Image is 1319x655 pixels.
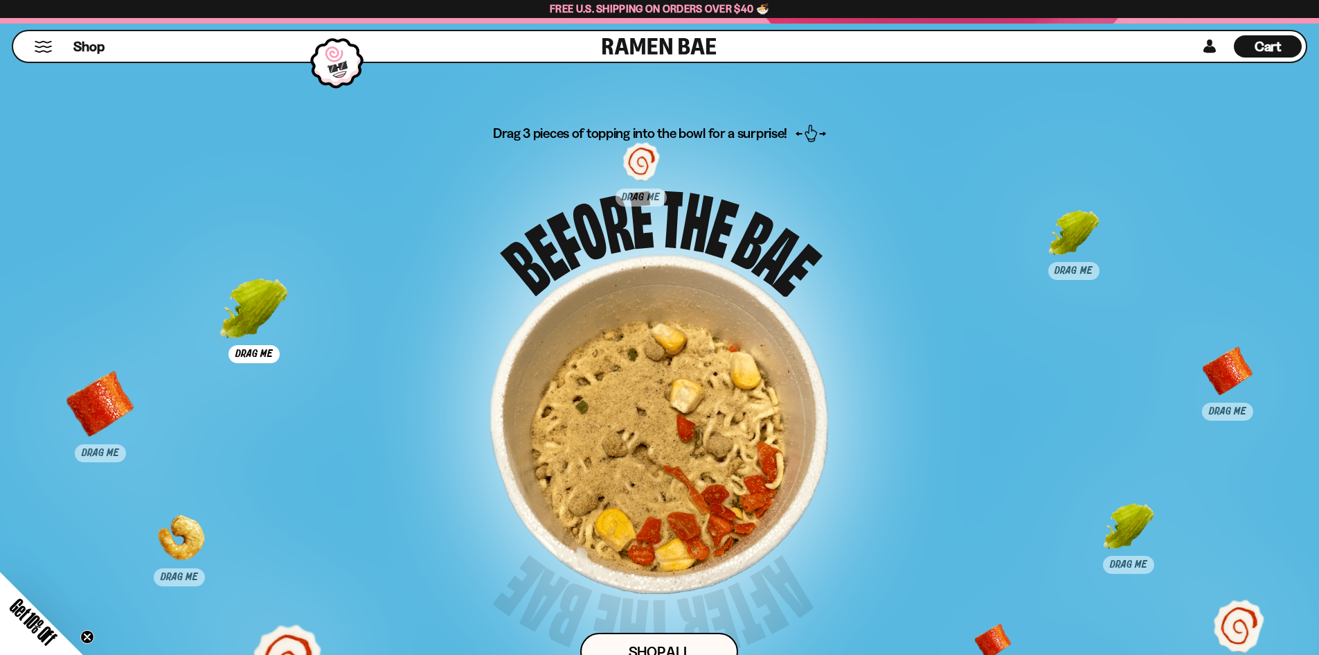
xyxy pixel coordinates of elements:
p: Drag 3 pieces of topping into the bowl for a surprise! [493,124,826,254]
button: Close teaser [80,630,94,644]
span: Shop [73,37,105,56]
div: Cart [1234,31,1302,62]
span: Cart [1255,38,1282,55]
span: Get 10% Off [6,595,60,649]
button: Mobile Menu Trigger [34,41,53,53]
a: Shop [73,35,105,58]
span: Free U.S. Shipping on Orders over $40 🍜 [550,2,769,15]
